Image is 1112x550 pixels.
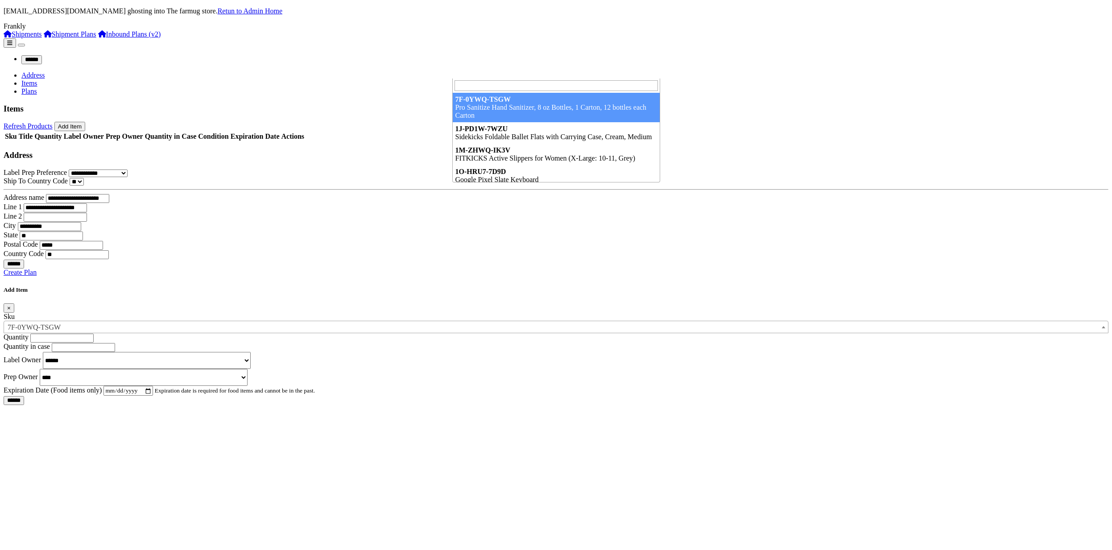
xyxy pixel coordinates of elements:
[455,95,511,103] strong: 7F-0YWQ-TSGW
[4,321,1108,333] span: Pro Sanitize Hand Sanitizer, 8 oz Bottles, 1 Carton, 12 bottles each Carton
[4,30,42,38] a: Shipments
[54,122,85,131] button: Add Item
[4,177,68,185] label: Ship To Country Code
[4,212,22,220] label: Line 2
[281,132,305,141] th: Actions
[455,133,657,141] div: Sidekicks Foldable Ballet Flats with Carrying Case, Cream, Medium
[455,146,511,154] strong: 1M-ZHWQ-IK3V
[453,122,660,144] li: Sidekicks Foldable Ballet Flats with Carrying Case, Cream, Medium
[4,303,14,313] button: Close
[4,222,16,229] label: City
[63,132,104,141] th: Label Owner
[21,87,37,95] a: Plans
[4,269,37,276] a: Create Plan
[453,144,660,165] li: FITKICKS Active Slippers for Women (X-Large: 10-11, Grey)
[4,169,67,176] label: Label Prep Preference
[4,194,44,201] label: Address name
[4,313,15,320] label: Sku
[4,104,1108,114] h3: Items
[34,132,62,141] th: Quantity
[455,80,658,91] input: Search
[4,22,1108,30] div: Frankly
[4,250,44,257] label: Country Code
[145,132,197,141] th: Quantity in Case
[44,30,96,38] a: Shipment Plans
[4,122,53,130] a: Refresh Products
[455,176,657,184] div: Google Pixel Slate Keyboard
[4,132,17,141] th: Sku
[7,305,11,311] span: ×
[4,150,1108,160] h3: Address
[21,71,45,79] a: Address
[4,356,41,364] label: Label Owner
[453,165,660,186] li: Google Pixel Slate Keyboard
[4,7,1108,15] p: [EMAIL_ADDRESS][DOMAIN_NAME] ghosting into The farmug store.
[218,7,282,15] a: Retun to Admin Home
[455,125,508,132] strong: 1J-PD1W-7WZU
[4,286,1108,294] h5: Add Item
[21,79,37,87] a: Items
[105,132,144,141] th: Prep Owner
[230,132,280,141] th: Expiration Date
[4,240,38,248] label: Postal Code
[155,387,315,394] small: Expiration date is required for food items and cannot be in the past.
[455,168,506,175] strong: 1O-HRU7-7D9D
[18,44,25,46] button: Toggle navigation
[18,132,33,141] th: Title
[455,154,657,162] div: FITKICKS Active Slippers for Women (X-Large: 10-11, Grey)
[4,343,50,350] label: Quantity in case
[4,373,38,380] label: Prep Owner
[455,103,657,120] div: Pro Sanitize Hand Sanitizer, 8 oz Bottles, 1 Carton, 12 bottles each Carton
[198,132,229,141] th: Condition
[98,30,161,38] a: Inbound Plans (v2)
[4,333,29,341] label: Quantity
[4,203,22,211] label: Line 1
[453,93,660,122] li: Pro Sanitize Hand Sanitizer, 8 oz Bottles, 1 Carton, 12 bottles each Carton
[4,321,1108,334] span: Pro Sanitize Hand Sanitizer, 8 oz Bottles, 1 Carton, 12 bottles each Carton
[4,231,18,239] label: State
[4,386,102,394] label: Expiration Date (Food items only)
